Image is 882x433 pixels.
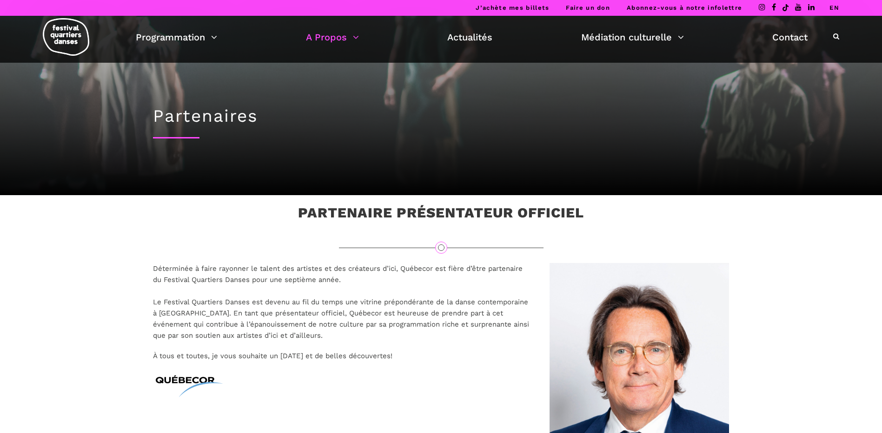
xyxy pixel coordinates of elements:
a: Abonnez-vous à notre infolettre [627,4,742,11]
p: Déterminée à faire rayonner le talent des artistes et des créateurs d’ici, Québecor est fière d’ê... [153,263,531,341]
a: J’achète mes billets [476,4,549,11]
a: A Propos [306,29,359,45]
img: logo-fqd-med [43,18,89,56]
a: Faire un don [566,4,610,11]
h3: Partenaire Présentateur Officiel [298,204,584,228]
a: Contact [772,29,808,45]
p: À tous et toutes, je vous souhaite un [DATE] et de belles découvertes! [153,350,531,361]
h1: Partenaires [153,106,729,126]
a: Actualités [447,29,492,45]
a: Médiation culturelle [581,29,684,45]
a: Programmation [136,29,217,45]
a: EN [829,4,839,11]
